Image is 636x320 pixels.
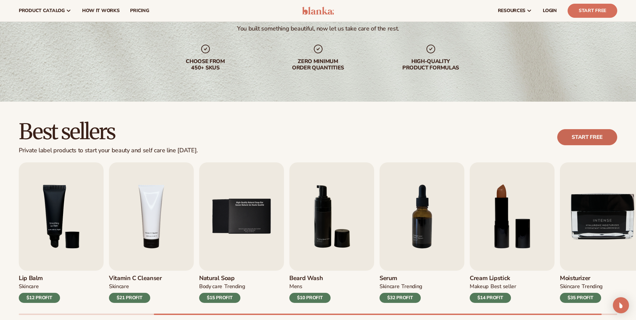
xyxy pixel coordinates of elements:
[380,275,422,282] h3: Serum
[557,129,617,145] a: Start free
[560,283,580,290] div: SKINCARE
[388,58,474,71] div: High-quality product formulas
[199,275,245,282] h3: Natural Soap
[275,58,361,71] div: Zero minimum order quantities
[199,293,240,303] div: $15 PROFIT
[490,283,516,290] div: BEST SELLER
[289,293,331,303] div: $10 PROFIT
[568,4,617,18] a: Start Free
[19,162,104,303] a: 3 / 9
[19,283,39,290] div: SKINCARE
[19,275,60,282] h3: Lip Balm
[109,283,129,290] div: Skincare
[82,8,120,13] span: How It Works
[289,283,302,290] div: mens
[582,283,602,290] div: TRENDING
[224,283,245,290] div: TRENDING
[199,162,284,303] a: 5 / 9
[19,120,198,143] h2: Best sellers
[380,283,399,290] div: SKINCARE
[19,293,60,303] div: $12 PROFIT
[560,275,602,282] h3: Moisturizer
[289,162,374,303] a: 6 / 9
[19,147,198,154] div: Private label products to start your beauty and self care line [DATE].
[470,293,511,303] div: $14 PROFIT
[470,162,555,303] a: 8 / 9
[130,8,149,13] span: pricing
[289,275,331,282] h3: Beard Wash
[109,162,194,303] a: 4 / 9
[163,58,248,71] div: Choose from 450+ Skus
[109,275,162,282] h3: Vitamin C Cleanser
[237,25,399,33] div: You built something beautiful, now let us take care of the rest.
[109,293,150,303] div: $21 PROFIT
[380,293,421,303] div: $32 PROFIT
[498,8,525,13] span: resources
[470,283,488,290] div: MAKEUP
[199,283,222,290] div: BODY Care
[543,8,557,13] span: LOGIN
[560,293,601,303] div: $35 PROFIT
[380,162,464,303] a: 7 / 9
[613,297,629,313] div: Open Intercom Messenger
[470,275,516,282] h3: Cream Lipstick
[302,7,334,15] img: logo
[19,8,65,13] span: product catalog
[401,283,422,290] div: TRENDING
